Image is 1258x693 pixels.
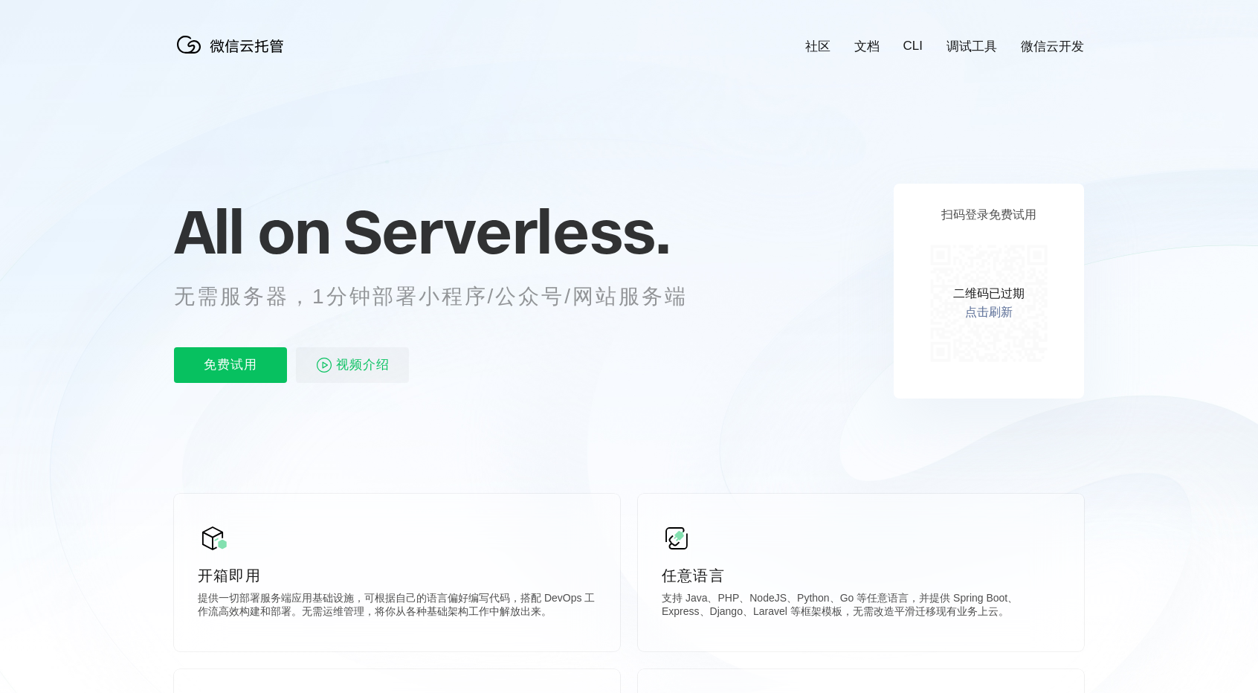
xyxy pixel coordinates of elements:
[315,356,333,374] img: video_play.svg
[903,39,923,54] a: CLI
[198,592,596,622] p: 提供一切部署服务端应用基础设施，可根据自己的语言偏好编写代码，搭配 DevOps 工作流高效构建和部署。无需运维管理，将你从各种基础架构工作中解放出来。
[1021,38,1084,55] a: 微信云开发
[174,30,293,59] img: 微信云托管
[174,347,287,383] p: 免费试用
[662,565,1060,586] p: 任意语言
[946,38,997,55] a: 调试工具
[941,207,1036,223] p: 扫码登录免费试用
[965,305,1013,320] a: 点击刷新
[174,194,329,268] span: All on
[174,49,293,62] a: 微信云托管
[805,38,830,55] a: 社区
[336,347,390,383] span: 视频介绍
[953,286,1025,302] p: 二维码已过期
[198,565,596,586] p: 开箱即用
[854,38,880,55] a: 文档
[662,592,1060,622] p: 支持 Java、PHP、NodeJS、Python、Go 等任意语言，并提供 Spring Boot、Express、Django、Laravel 等框架模板，无需改造平滑迁移现有业务上云。
[343,194,670,268] span: Serverless.
[174,282,715,312] p: 无需服务器，1分钟部署小程序/公众号/网站服务端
